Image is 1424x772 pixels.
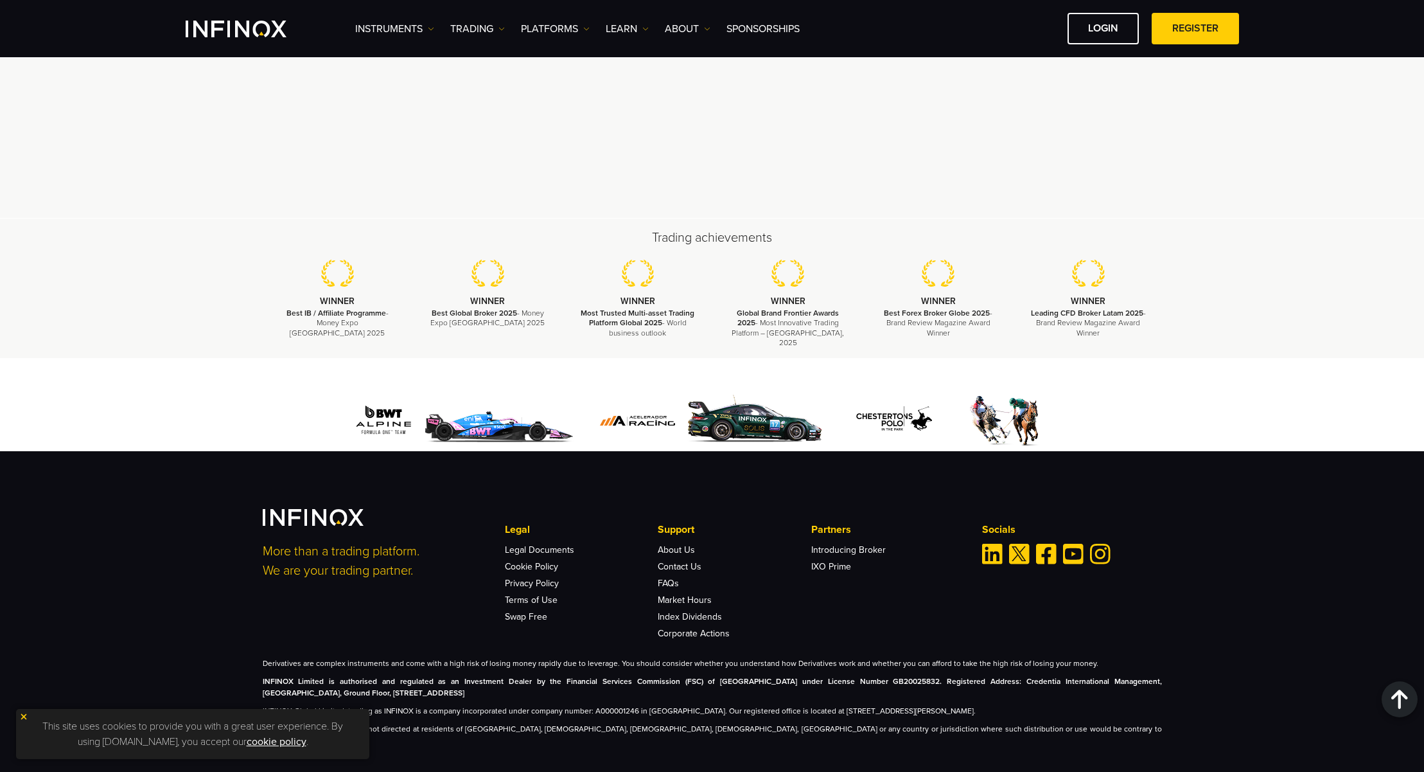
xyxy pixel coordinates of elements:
[579,309,697,338] p: - World business outlook
[505,595,558,606] a: Terms of Use
[450,21,505,37] a: TRADING
[470,296,505,307] strong: WINNER
[1009,544,1030,564] a: Twitter
[811,561,851,572] a: IXO Prime
[521,21,590,37] a: PLATFORMS
[428,309,547,328] p: - Money Expo [GEOGRAPHIC_DATA] 2025
[726,21,800,37] a: SPONSORSHIPS
[658,611,722,622] a: Index Dividends
[286,309,386,318] strong: Best IB / Affiliate Programme
[247,735,306,748] a: cookie policy
[581,309,694,327] strong: Most Trusted Multi-asset Trading Platform Global 2025
[263,677,1162,697] strong: INFINOX Limited is authorised and regulated as an Investment Dealer by the Financial Services Com...
[1063,544,1084,564] a: Youtube
[1068,13,1139,44] a: LOGIN
[658,544,695,555] a: About Us
[606,21,649,37] a: Learn
[505,522,658,537] p: Legal
[432,309,517,318] strong: Best Global Broker 2025
[658,595,712,606] a: Market Hours
[658,628,730,639] a: Corporate Actions
[811,522,964,537] p: Partners
[658,578,679,589] a: FAQs
[19,712,28,721] img: yellow close icon
[505,544,574,555] a: Legal Documents
[505,561,558,572] a: Cookie Policy
[263,705,1162,717] p: INFINOX Global Limited, trading as INFINOX is a company incorporated under company number: A00000...
[737,309,839,327] strong: Global Brand Frontier Awards 2025
[982,522,1162,537] p: Socials
[263,723,1162,746] p: The information on this site is not directed at residents of [GEOGRAPHIC_DATA], [DEMOGRAPHIC_DATA...
[1152,13,1239,44] a: REGISTER
[879,309,998,338] p: - Brand Review Magazine Award Winner
[355,21,434,37] a: Instruments
[1031,309,1143,318] strong: Leading CFD Broker Latam 2025
[263,542,488,580] p: More than a trading platform. We are your trading partner.
[1071,296,1105,307] strong: WINNER
[771,296,805,307] strong: WINNER
[921,296,956,307] strong: WINNER
[884,309,990,318] strong: Best Forex Broker Globe 2025
[505,578,559,589] a: Privacy Policy
[320,296,355,307] strong: WINNER
[263,658,1162,669] p: Derivatives are complex instruments and come with a high risk of losing money rapidly due to leve...
[22,715,363,753] p: This site uses cookies to provide you with a great user experience. By using [DOMAIN_NAME], you a...
[279,309,397,338] p: - Money Expo [GEOGRAPHIC_DATA] 2025
[1036,544,1057,564] a: Facebook
[729,309,847,348] p: - Most Innovative Trading Platform – [GEOGRAPHIC_DATA], 2025
[1090,544,1111,564] a: Instagram
[658,522,811,537] p: Support
[186,21,317,37] a: INFINOX Logo
[665,21,710,37] a: ABOUT
[1029,309,1147,338] p: - Brand Review Magazine Award Winner
[811,544,886,555] a: Introducing Broker
[505,611,547,622] a: Swap Free
[658,561,701,572] a: Contact Us
[263,229,1162,247] h2: Trading achievements
[982,544,1003,564] a: Linkedin
[620,296,655,307] strong: WINNER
